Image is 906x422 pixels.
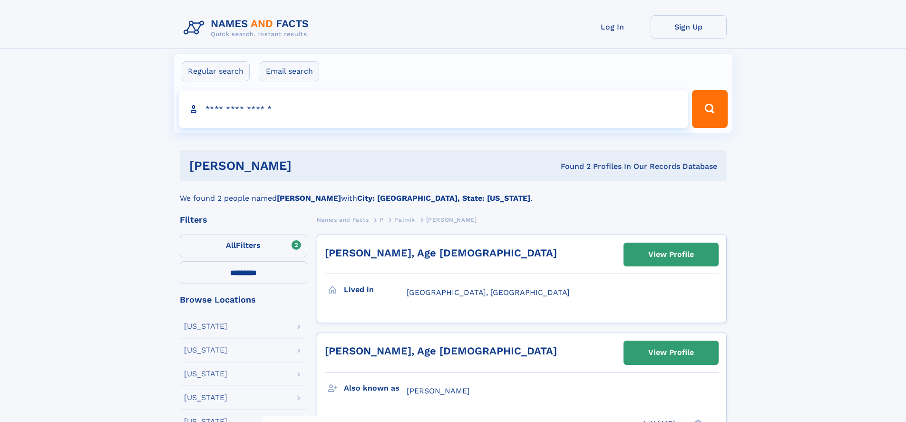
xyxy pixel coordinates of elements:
a: [PERSON_NAME], Age [DEMOGRAPHIC_DATA] [325,247,557,259]
input: search input [179,90,688,128]
div: We found 2 people named with . [180,181,727,204]
div: View Profile [648,244,694,265]
h3: Also known as [344,380,407,396]
span: All [226,241,236,250]
span: [GEOGRAPHIC_DATA], [GEOGRAPHIC_DATA] [407,288,570,297]
span: P [380,216,384,223]
div: Found 2 Profiles In Our Records Database [426,161,717,172]
div: [US_STATE] [184,370,227,378]
a: Names and Facts [317,214,369,226]
a: P [380,214,384,226]
a: View Profile [624,341,718,364]
label: Email search [260,61,319,81]
h3: Lived in [344,282,407,298]
img: Logo Names and Facts [180,15,317,41]
span: Palmik [394,216,415,223]
a: Palmik [394,214,415,226]
div: Filters [180,216,307,224]
h1: [PERSON_NAME] [189,160,426,172]
b: [PERSON_NAME] [277,194,341,203]
b: City: [GEOGRAPHIC_DATA], State: [US_STATE] [357,194,530,203]
a: [PERSON_NAME], Age [DEMOGRAPHIC_DATA] [325,345,557,357]
span: [PERSON_NAME] [407,386,470,395]
div: Browse Locations [180,295,307,304]
div: [US_STATE] [184,394,227,402]
div: [US_STATE] [184,346,227,354]
label: Filters [180,235,307,257]
a: View Profile [624,243,718,266]
label: Regular search [182,61,250,81]
div: [US_STATE] [184,323,227,330]
div: View Profile [648,342,694,363]
span: [PERSON_NAME] [426,216,477,223]
button: Search Button [692,90,727,128]
a: Log In [575,15,651,39]
a: Sign Up [651,15,727,39]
